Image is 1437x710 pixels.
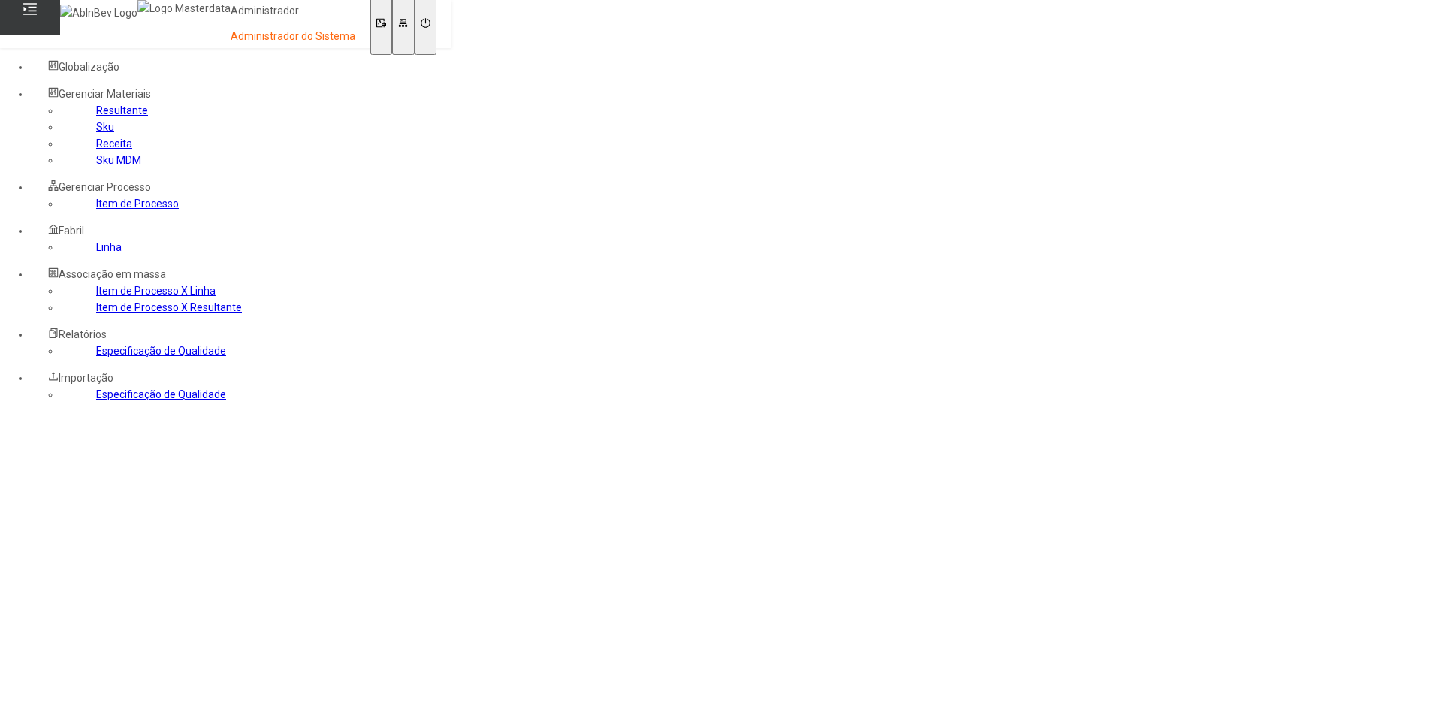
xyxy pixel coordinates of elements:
[59,61,119,73] span: Globalização
[96,121,114,133] a: Sku
[59,181,151,193] span: Gerenciar Processo
[96,154,141,166] a: Sku MDM
[59,268,166,280] span: Associação em massa
[59,328,107,340] span: Relatórios
[60,5,137,21] img: AbInBev Logo
[96,137,132,150] a: Receita
[59,225,84,237] span: Fabril
[96,241,122,253] a: Linha
[96,345,226,357] a: Especificação de Qualidade
[59,88,151,100] span: Gerenciar Materiais
[59,372,113,384] span: Importação
[96,198,179,210] a: Item de Processo
[231,29,355,44] p: Administrador do Sistema
[96,104,148,116] a: Resultante
[96,301,242,313] a: Item de Processo X Resultante
[231,4,355,19] p: Administrador
[96,285,216,297] a: Item de Processo X Linha
[96,388,226,400] a: Especificação de Qualidade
